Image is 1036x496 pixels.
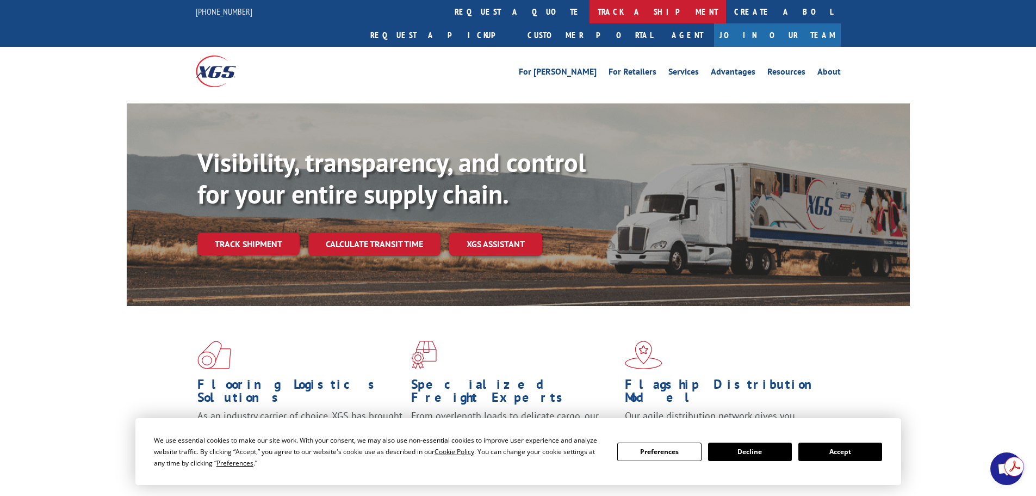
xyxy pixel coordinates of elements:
[990,452,1023,485] div: Open chat
[711,68,755,79] a: Advantages
[767,68,805,79] a: Resources
[411,409,617,458] p: From overlength loads to delicate cargo, our experienced staff knows the best way to move your fr...
[435,447,474,456] span: Cookie Policy
[519,23,661,47] a: Customer Portal
[197,378,403,409] h1: Flooring Logistics Solutions
[411,378,617,409] h1: Specialized Freight Experts
[196,6,252,17] a: [PHONE_NUMBER]
[197,409,402,448] span: As an industry carrier of choice, XGS has brought innovation and dedication to flooring logistics...
[197,232,300,255] a: Track shipment
[519,68,597,79] a: For [PERSON_NAME]
[625,378,830,409] h1: Flagship Distribution Model
[668,68,699,79] a: Services
[708,443,792,461] button: Decline
[617,443,701,461] button: Preferences
[661,23,714,47] a: Agent
[625,409,825,435] span: Our agile distribution network gives you nationwide inventory management on demand.
[197,145,586,211] b: Visibility, transparency, and control for your entire supply chain.
[216,458,253,468] span: Preferences
[135,418,901,485] div: Cookie Consent Prompt
[609,68,656,79] a: For Retailers
[154,434,604,469] div: We use essential cookies to make our site work. With your consent, we may also use non-essential ...
[362,23,519,47] a: Request a pickup
[197,341,231,369] img: xgs-icon-total-supply-chain-intelligence-red
[449,232,542,256] a: XGS ASSISTANT
[625,341,662,369] img: xgs-icon-flagship-distribution-model-red
[798,443,882,461] button: Accept
[714,23,841,47] a: Join Our Team
[817,68,841,79] a: About
[411,341,437,369] img: xgs-icon-focused-on-flooring-red
[308,232,441,256] a: Calculate transit time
